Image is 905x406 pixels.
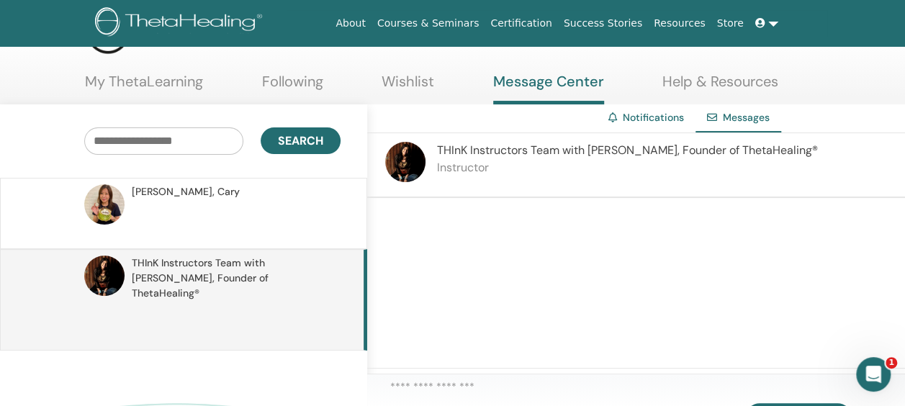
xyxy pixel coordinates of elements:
[662,73,778,101] a: Help & Resources
[261,127,341,154] button: Search
[262,73,323,101] a: Following
[84,256,125,296] img: default.jpg
[886,357,897,369] span: 1
[132,184,240,199] span: [PERSON_NAME], Cary
[493,73,604,104] a: Message Center
[95,7,267,40] img: logo.png
[382,73,434,101] a: Wishlist
[485,10,557,37] a: Certification
[372,10,485,37] a: Courses & Seminars
[278,133,323,148] span: Search
[132,256,336,301] span: THInK Instructors Team with [PERSON_NAME], Founder of ThetaHealing®
[330,10,371,37] a: About
[84,184,125,225] img: default.jpg
[648,10,711,37] a: Resources
[437,159,818,176] p: Instructor
[437,143,818,158] span: THInK Instructors Team with [PERSON_NAME], Founder of ThetaHealing®
[711,10,749,37] a: Store
[558,10,648,37] a: Success Stories
[85,73,203,101] a: My ThetaLearning
[623,111,684,124] a: Notifications
[856,357,891,392] iframe: Intercom live chat
[723,111,770,124] span: Messages
[385,142,426,182] img: default.jpg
